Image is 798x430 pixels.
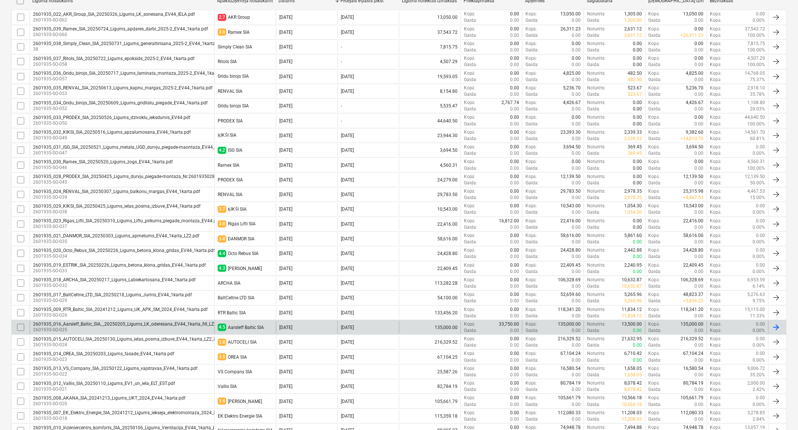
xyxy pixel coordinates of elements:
[399,55,461,68] div: 4,507.29
[745,129,765,136] p: 14,561.70
[341,30,354,35] div: [DATE]
[525,121,539,127] p: Gaida :
[399,174,461,186] div: 24,279.00
[510,85,519,91] p: 0.00
[748,121,765,127] p: 100.00%
[279,30,292,35] div: [DATE]
[587,32,600,39] p: Gaida :
[464,70,475,77] p: Kopā :
[628,77,642,83] p: 482.50
[33,26,208,32] div: 2601935_039_Ramex_SIA_20250724_Ligums_apdares_darbi_2025-2_EV44_1karta.pdf
[510,91,519,98] p: 0.00
[218,89,242,94] div: RENVAL SIA
[510,158,519,165] p: 0.00
[279,15,292,20] div: [DATE]
[649,150,662,157] p: Gaida :
[399,365,461,378] div: 25,587.26
[218,74,249,79] div: Grīdu birojs SIA
[33,17,195,23] p: 2601935-SO-062
[399,114,461,127] div: 44,640.50
[760,394,798,430] iframe: Chat Widget
[399,321,461,334] div: 135,000.00
[218,147,226,154] span: 4.2
[587,158,605,165] p: Noturēts :
[587,121,600,127] p: Gaida :
[228,30,250,35] div: Ramex SIA
[464,85,475,91] p: Kopā :
[525,144,537,150] p: Kopā :
[525,26,537,32] p: Kopā :
[399,410,461,422] div: 115,359.18
[464,26,475,32] p: Kopā :
[399,144,461,157] div: 3,694.50
[399,232,461,245] div: 58,616.00
[510,144,519,150] p: 0.00
[525,106,539,112] p: Gaida :
[587,150,600,157] p: Gaida :
[399,350,461,363] div: 67,104.25
[525,114,537,121] p: Kopā :
[587,114,605,121] p: Noturēts :
[633,114,642,121] p: 0.00
[633,47,642,53] p: 0.00
[628,85,642,91] p: 523.67
[510,62,519,68] p: 0.00
[695,158,704,165] p: 0.00
[587,70,605,77] p: Noturēts :
[750,106,765,112] p: 20.03%
[710,144,721,150] p: Kopā :
[399,395,461,407] div: 105,661.79
[279,44,292,50] div: [DATE]
[218,29,226,36] span: 3.6
[710,55,721,62] p: Kopā :
[649,114,660,121] p: Kopā :
[218,14,226,21] span: 2.7
[399,26,461,39] div: 37,543.72
[649,26,660,32] p: Kopā :
[649,144,660,150] p: Kopā :
[710,114,721,121] p: Kopā :
[525,47,539,53] p: Gaida :
[33,145,249,150] div: 2601935_031_ISG_SIA_20250521_Ligums_metala_UGD_durvju_piegade-maontaza_EV44_1karta_19.05.pdf
[587,100,605,106] p: Noturēts :
[399,70,461,83] div: 19,593.05
[510,55,519,62] p: 0.00
[399,380,461,393] div: 82,784.19
[633,106,642,112] p: 0.00
[628,70,642,77] p: 482.50
[572,150,581,157] p: 0.00
[279,118,292,124] div: [DATE]
[399,262,461,275] div: 22,409.45
[510,47,519,53] p: 0.00
[33,61,194,68] p: 2601935-SO-058
[633,158,642,165] p: 0.00
[748,41,765,47] p: 7,815.75
[525,85,537,91] p: Kopā :
[695,91,704,98] p: 0.00
[684,11,704,17] p: 13,050.00
[33,71,228,76] div: 2601935_036_Gridu_birojs_SIA_20250717_Ligums_laminata_montaza_2025-2_EV44_1karta.pdf
[464,106,477,112] p: Gaida :
[695,150,704,157] p: 0.00
[33,12,195,17] div: 2601935_022_AKR_Group_SIA_20250326_Ligums_LK_sonesana_EV44_IELA.pdf
[748,55,765,62] p: 4,507.29
[587,85,605,91] p: Noturēts :
[563,100,581,106] p: 4,426.67
[710,26,721,32] p: Kopā :
[587,91,600,98] p: Gaida :
[464,62,477,68] p: Gaida :
[464,150,477,157] p: Gaida :
[710,100,721,106] p: Kopā :
[695,41,704,47] p: 0.00
[587,144,605,150] p: Noturēts :
[710,77,721,83] p: Kopā :
[399,277,461,290] div: 113,282.28
[649,100,660,106] p: Kopā :
[587,106,600,112] p: Gaida :
[649,47,662,53] p: Gaida :
[510,26,519,32] p: 0.00
[399,41,461,53] div: 7,815.75
[563,70,581,77] p: 4,825.00
[218,44,252,50] div: Simply Clean SIA
[587,17,600,24] p: Gaida :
